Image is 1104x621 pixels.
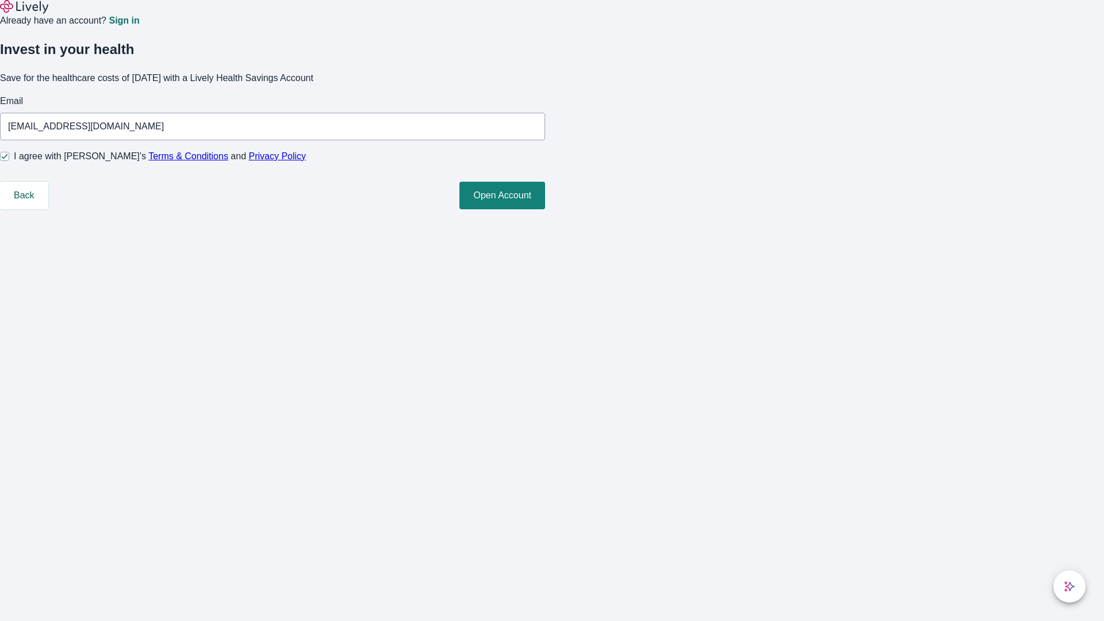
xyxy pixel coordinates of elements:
button: Open Account [459,182,545,209]
a: Privacy Policy [249,151,306,161]
a: Sign in [109,16,139,25]
span: I agree with [PERSON_NAME]’s and [14,149,306,163]
button: chat [1053,570,1086,603]
a: Terms & Conditions [148,151,228,161]
svg: Lively AI Assistant [1064,581,1075,592]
